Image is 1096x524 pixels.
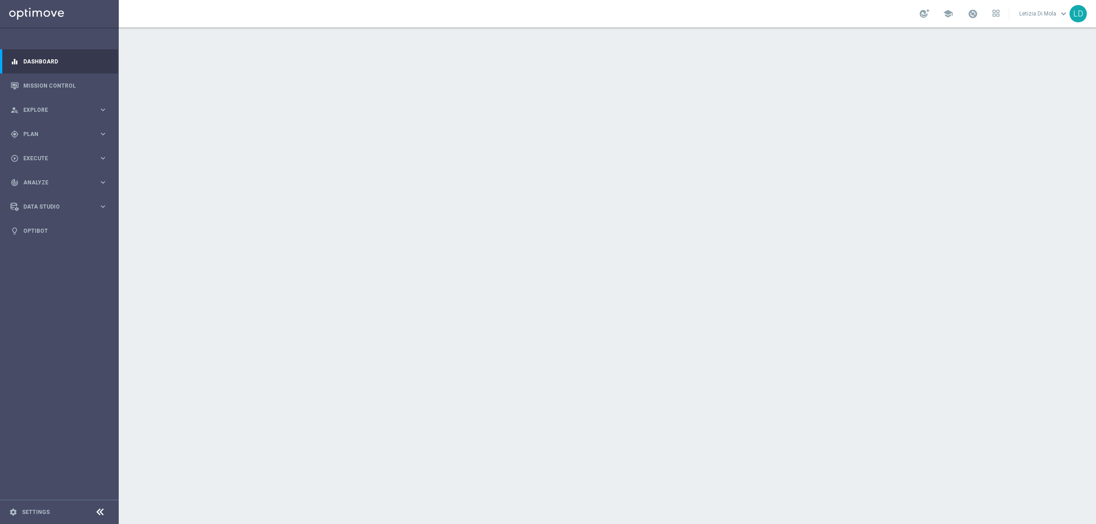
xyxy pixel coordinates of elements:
i: keyboard_arrow_right [99,178,107,187]
div: Data Studio [11,203,99,211]
a: Optibot [23,219,107,243]
i: person_search [11,106,19,114]
div: LD [1070,5,1087,22]
button: Mission Control [10,82,108,89]
button: Data Studio keyboard_arrow_right [10,203,108,210]
div: Explore [11,106,99,114]
button: person_search Explore keyboard_arrow_right [10,106,108,114]
i: keyboard_arrow_right [99,130,107,138]
i: keyboard_arrow_right [99,202,107,211]
i: equalizer [11,58,19,66]
div: Analyze [11,178,99,187]
div: Dashboard [11,49,107,73]
i: keyboard_arrow_right [99,154,107,162]
span: Explore [23,107,99,113]
i: play_circle_outline [11,154,19,162]
span: keyboard_arrow_down [1059,9,1069,19]
i: settings [9,508,17,516]
i: lightbulb [11,227,19,235]
button: lightbulb Optibot [10,227,108,235]
button: gps_fixed Plan keyboard_arrow_right [10,131,108,138]
div: Execute [11,154,99,162]
button: track_changes Analyze keyboard_arrow_right [10,179,108,186]
button: play_circle_outline Execute keyboard_arrow_right [10,155,108,162]
span: Execute [23,156,99,161]
span: Analyze [23,180,99,185]
button: equalizer Dashboard [10,58,108,65]
i: track_changes [11,178,19,187]
div: Mission Control [11,73,107,98]
span: Plan [23,131,99,137]
span: school [943,9,953,19]
a: Settings [22,509,50,515]
a: Mission Control [23,73,107,98]
a: Dashboard [23,49,107,73]
div: Optibot [11,219,107,243]
div: Plan [11,130,99,138]
span: Data Studio [23,204,99,210]
i: keyboard_arrow_right [99,105,107,114]
i: gps_fixed [11,130,19,138]
a: Letizia Di Molakeyboard_arrow_down [1018,7,1070,21]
